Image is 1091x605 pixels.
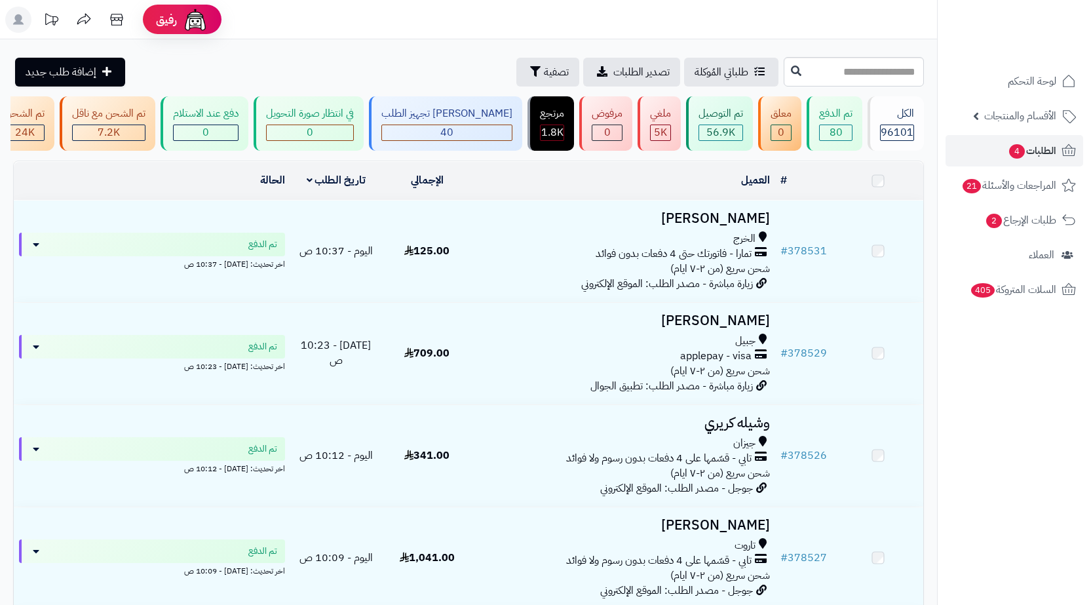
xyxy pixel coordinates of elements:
[780,345,788,361] span: #
[404,243,450,259] span: 125.00
[592,125,622,140] div: 0
[778,125,784,140] span: 0
[174,125,238,140] div: 0
[1009,144,1025,159] span: 4
[780,448,827,463] a: #378526
[780,243,788,259] span: #
[680,349,752,364] span: applepay - visa
[544,64,569,80] span: تصفية
[865,96,927,151] a: الكل96101
[516,58,579,87] button: تصفية
[260,172,285,188] a: الحالة
[1008,72,1056,90] span: لوحة التحكم
[963,179,981,193] span: 21
[590,378,753,394] span: زيارة مباشرة - مصدر الطلب: تطبيق الجوال
[540,106,564,121] div: مرتجع
[400,550,455,566] span: 1,041.00
[72,106,145,121] div: تم الشحن مع ناقل
[57,96,158,151] a: تم الشحن مع ناقل 7.2K
[946,135,1083,166] a: الطلبات4
[1008,142,1056,160] span: الطلبات
[670,465,770,481] span: شحن سريع (من ٢-٧ ايام)
[577,96,635,151] a: مرفوض 0
[299,448,373,463] span: اليوم - 10:12 ص
[804,96,865,151] a: تم الدفع 80
[780,345,827,361] a: #378529
[971,283,995,298] span: 405
[600,583,753,598] span: جوجل - مصدر الطلب: الموقع الإلكتروني
[35,7,67,36] a: تحديثات المنصة
[525,96,577,151] a: مرتجع 1.8K
[478,313,770,328] h3: [PERSON_NAME]
[248,545,277,558] span: تم الدفع
[946,66,1083,97] a: لوحة التحكم
[248,442,277,456] span: تم الدفع
[266,106,354,121] div: في انتظار صورة التحويل
[741,172,770,188] a: العميل
[946,170,1083,201] a: المراجعات والأسئلة21
[566,553,752,568] span: تابي - قسّمها على 4 دفعات بدون رسوم ولا فوائد
[733,436,756,451] span: جيزان
[984,107,1056,125] span: الأقسام والمنتجات
[881,125,913,140] span: 96101
[248,238,277,251] span: تم الدفع
[26,64,96,80] span: إضافة طلب جديد
[592,106,622,121] div: مرفوض
[985,211,1056,229] span: طلبات الإرجاع
[780,243,827,259] a: #378531
[301,338,371,368] span: [DATE] - 10:23 ص
[299,550,373,566] span: اليوم - 10:09 ص
[478,211,770,226] h3: [PERSON_NAME]
[19,256,285,270] div: اخر تحديث: [DATE] - 10:37 ص
[756,96,804,151] a: معلق 0
[635,96,683,151] a: ملغي 5K
[600,480,753,496] span: جوجل - مصدر الطلب: الموقع الإلكتروني
[771,106,792,121] div: معلق
[581,276,753,292] span: زيارة مباشرة - مصدر الطلب: الموقع الإلكتروني
[670,261,770,277] span: شحن سريع (من ٢-٧ ايام)
[15,58,125,87] a: إضافة طلب جديد
[735,538,756,553] span: تاروت
[382,125,512,140] div: 40
[366,96,525,151] a: [PERSON_NAME] تجهيز الطلب 40
[541,125,564,140] div: 1834
[695,64,748,80] span: طلباتي المُوكلة
[202,125,209,140] span: 0
[596,246,752,262] span: تمارا - فاتورتك حتى 4 دفعات بدون فوائد
[583,58,680,87] a: تصدير الطلبات
[699,106,743,121] div: تم التوصيل
[381,106,512,121] div: [PERSON_NAME] تجهيز الطلب
[780,550,827,566] a: #378527
[970,281,1056,299] span: السلات المتروكة
[650,106,671,121] div: ملغي
[986,214,1002,228] span: 2
[946,239,1083,271] a: العملاء
[946,274,1083,305] a: السلات المتروكة405
[404,345,450,361] span: 709.00
[19,563,285,577] div: اخر تحديث: [DATE] - 10:09 ص
[19,461,285,475] div: اخر تحديث: [DATE] - 10:12 ص
[73,125,145,140] div: 7222
[819,106,852,121] div: تم الدفع
[735,334,756,349] span: جبيل
[478,518,770,533] h3: [PERSON_NAME]
[411,172,444,188] a: الإجمالي
[880,106,914,121] div: الكل
[182,7,208,33] img: ai-face.png
[158,96,251,151] a: دفع عند الاستلام 0
[1029,246,1054,264] span: العملاء
[299,243,373,259] span: اليوم - 10:37 ص
[173,106,239,121] div: دفع عند الاستلام
[156,12,177,28] span: رفيق
[5,106,45,121] div: تم الشحن
[541,125,564,140] span: 1.8K
[404,448,450,463] span: 341.00
[651,125,670,140] div: 4993
[946,205,1083,236] a: طلبات الإرجاع2
[307,172,366,188] a: تاريخ الطلب
[699,125,742,140] div: 56920
[98,125,120,140] span: 7.2K
[604,125,611,140] span: 0
[613,64,670,80] span: تصدير الطلبات
[566,451,752,466] span: تابي - قسّمها على 4 دفعات بدون رسوم ولا فوائد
